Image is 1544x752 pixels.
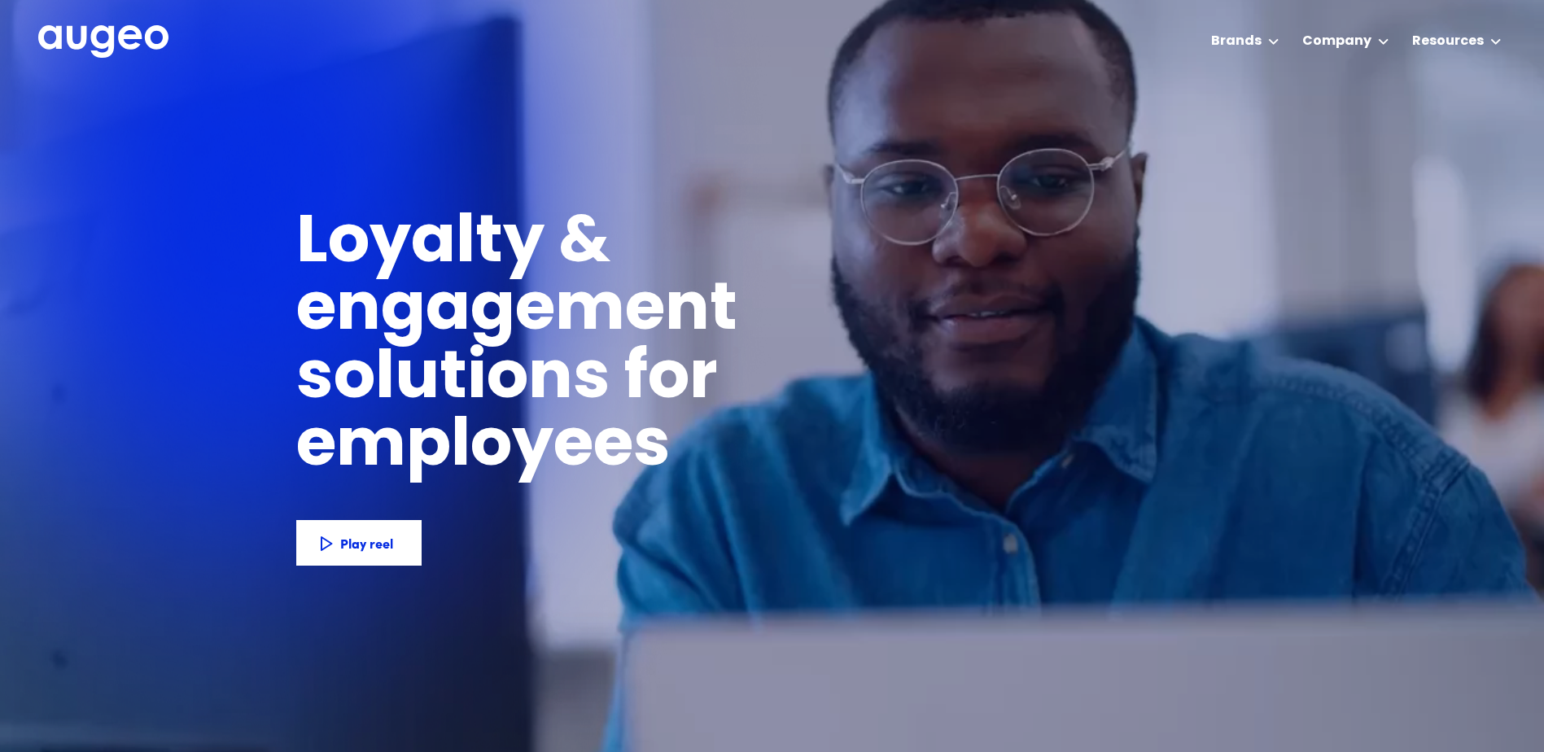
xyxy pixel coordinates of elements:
[38,25,168,59] a: home
[1302,32,1371,51] div: Company
[296,211,999,413] h1: Loyalty & engagement solutions for
[296,414,699,482] h1: employees
[38,25,168,59] img: Augeo's full logo in white.
[1211,32,1262,51] div: Brands
[296,520,422,566] a: Play reel
[1412,32,1484,51] div: Resources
